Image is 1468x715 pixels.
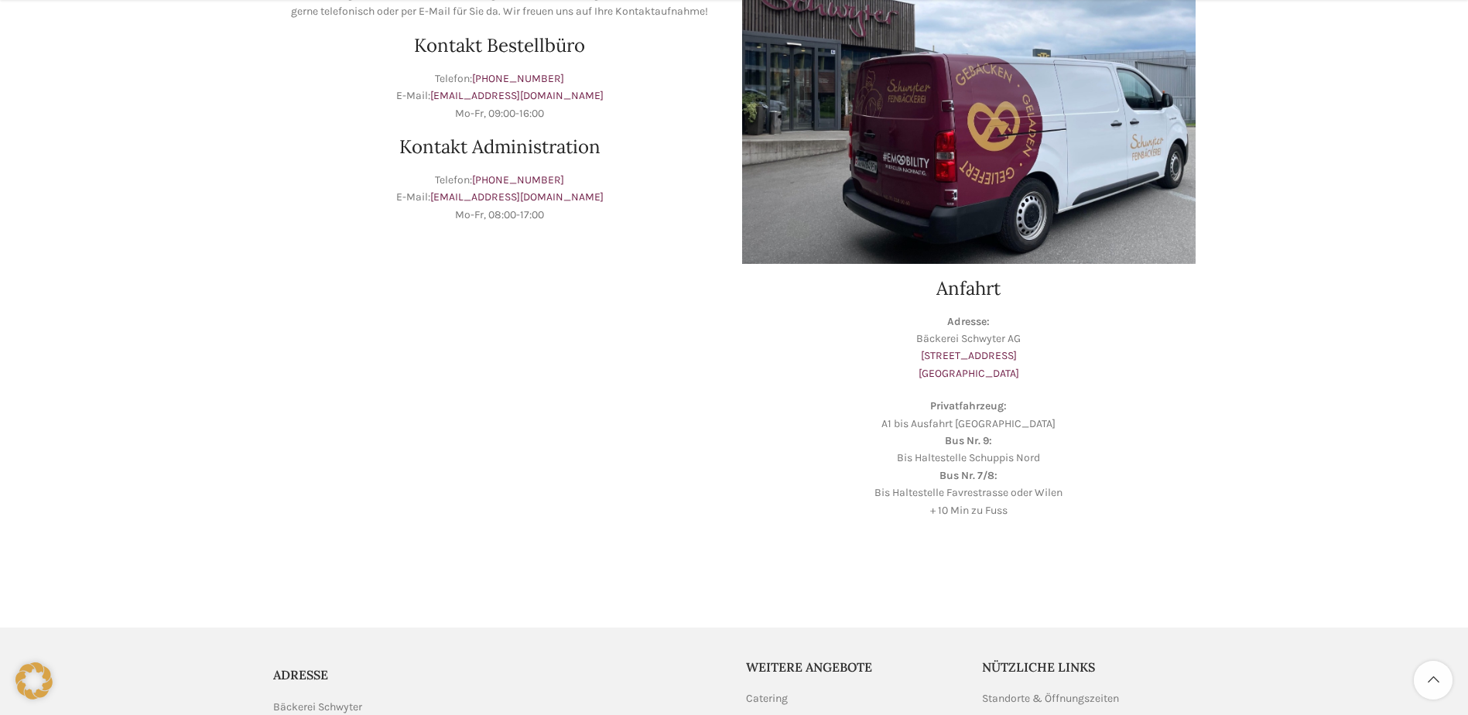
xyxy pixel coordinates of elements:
[273,138,727,156] h2: Kontakt Administration
[472,173,564,186] a: [PHONE_NUMBER]
[430,190,604,204] a: [EMAIL_ADDRESS][DOMAIN_NAME]
[273,36,727,55] h2: Kontakt Bestellbüro
[919,349,1019,379] a: [STREET_ADDRESS][GEOGRAPHIC_DATA]
[742,279,1196,298] h2: Anfahrt
[982,691,1121,706] a: Standorte & Öffnungszeiten
[1414,661,1453,700] a: Scroll to top button
[930,399,1007,412] strong: Privatfahrzeug:
[472,72,564,85] a: [PHONE_NUMBER]
[273,172,727,224] p: Telefon: E-Mail: Mo-Fr, 08:00-17:00
[746,659,960,676] h5: Weitere Angebote
[742,313,1196,383] p: Bäckerei Schwyter AG
[945,434,992,447] strong: Bus Nr. 9:
[947,315,990,328] strong: Adresse:
[273,70,727,122] p: Telefon: E-Mail: Mo-Fr, 09:00-16:00
[982,659,1196,676] h5: Nützliche Links
[273,667,328,682] span: ADRESSE
[430,89,604,102] a: [EMAIL_ADDRESS][DOMAIN_NAME]
[939,469,997,482] strong: Bus Nr. 7/8:
[742,398,1196,519] p: A1 bis Ausfahrt [GEOGRAPHIC_DATA] Bis Haltestelle Schuppis Nord Bis Haltestelle Favrestrasse oder...
[746,691,789,706] a: Catering
[273,279,727,511] iframe: bäckerei schwyter schuppis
